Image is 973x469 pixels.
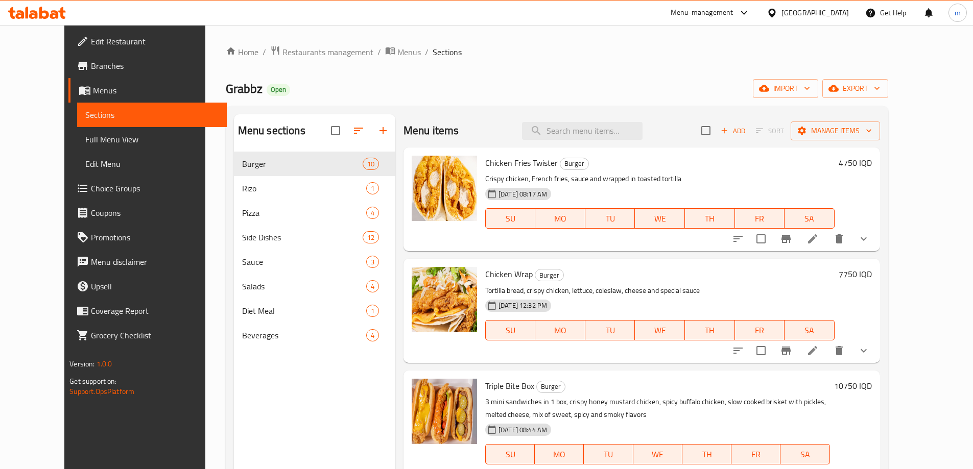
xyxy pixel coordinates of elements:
span: 1.0.0 [97,357,112,371]
span: Menus [93,84,219,96]
span: 3 [367,257,378,267]
button: import [753,79,818,98]
a: Choice Groups [68,176,227,201]
h2: Menu items [404,123,459,138]
span: Triple Bite Box [485,378,534,393]
span: Chicken Wrap [485,266,533,282]
div: Beverages4 [234,323,395,348]
span: Open [267,85,290,94]
img: Chicken Wrap [412,267,477,332]
li: / [263,46,266,58]
div: Diet Meal1 [234,299,395,323]
button: SU [485,444,535,464]
span: FR [739,323,781,338]
div: items [366,329,379,341]
span: 1 [367,306,378,316]
span: Select section [695,120,717,141]
button: TH [682,444,731,464]
span: TU [589,211,631,226]
span: Sections [85,109,219,121]
span: Add [719,125,747,137]
a: Restaurants management [270,45,373,59]
div: Open [267,84,290,96]
span: Edit Restaurant [91,35,219,47]
span: TU [588,447,629,462]
span: Burger [537,381,565,392]
h6: 10750 IQD [834,379,872,393]
button: TH [685,320,735,340]
span: Diet Meal [242,305,366,317]
div: items [366,305,379,317]
button: export [822,79,888,98]
button: Manage items [791,121,880,140]
button: MO [535,444,584,464]
button: TU [585,320,635,340]
span: 1 [367,184,378,193]
span: SA [789,323,830,338]
a: Edit menu item [806,233,819,245]
div: Side Dishes12 [234,225,395,250]
span: Version: [69,357,94,371]
nav: Menu sections [234,147,395,352]
nav: breadcrumb [226,45,888,59]
span: Side Dishes [242,231,363,243]
h6: 7750 IQD [839,267,872,281]
div: Menu-management [671,7,733,19]
span: Grocery Checklist [91,329,219,341]
svg: Show Choices [858,233,870,245]
div: items [366,280,379,292]
span: Pizza [242,207,366,219]
button: FR [731,444,780,464]
div: Sauce3 [234,250,395,274]
a: Menu disclaimer [68,250,227,274]
span: Manage items [799,125,872,137]
div: Sauce [242,256,366,268]
h6: 4750 IQD [839,156,872,170]
span: Sections [433,46,462,58]
span: Edit Menu [85,158,219,170]
span: Beverages [242,329,366,341]
button: SA [785,208,835,229]
div: Burger10 [234,152,395,176]
span: SU [490,323,531,338]
a: Full Menu View [77,127,227,152]
div: Rizo1 [234,176,395,201]
span: [DATE] 08:44 AM [494,425,551,435]
a: Grocery Checklist [68,323,227,348]
span: SU [490,211,531,226]
button: MO [535,208,585,229]
span: Menus [397,46,421,58]
li: / [377,46,381,58]
span: 12 [363,233,378,242]
button: sort-choices [726,338,750,363]
button: SA [780,444,829,464]
div: items [366,182,379,194]
a: Edit Restaurant [68,29,227,54]
button: show more [851,338,876,363]
span: [DATE] 08:17 AM [494,189,551,199]
div: Salads4 [234,274,395,299]
span: Burger [242,158,363,170]
span: TH [689,211,731,226]
span: Burger [535,269,563,281]
div: Burger [536,381,565,393]
span: Select all sections [325,120,346,141]
button: Add section [371,118,395,143]
span: Burger [560,158,588,169]
svg: Show Choices [858,344,870,357]
span: WE [639,323,681,338]
span: Salads [242,280,366,292]
span: Full Menu View [85,133,219,145]
span: Rizo [242,182,366,194]
div: items [366,207,379,219]
button: FR [735,208,785,229]
a: Coupons [68,201,227,225]
span: [DATE] 12:32 PM [494,301,551,310]
button: SA [785,320,835,340]
span: m [955,7,961,18]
